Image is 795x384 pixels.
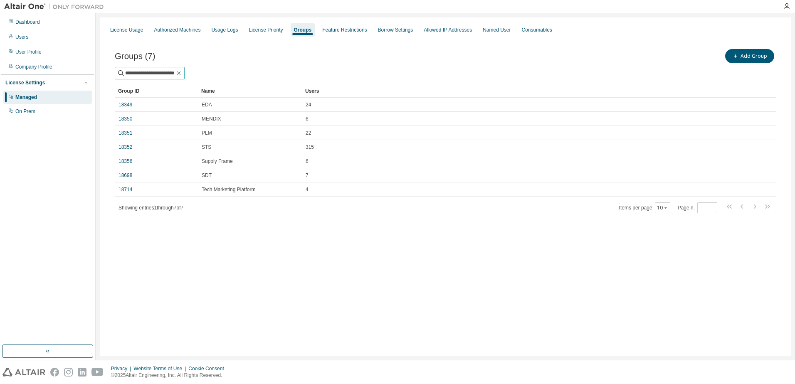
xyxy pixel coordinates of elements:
[119,158,132,165] a: 18356
[202,172,212,179] span: SDT
[111,372,229,379] p: © 2025 Altair Engineering, Inc. All Rights Reserved.
[202,116,221,122] span: MENDIX
[202,158,233,165] span: Supply Frame
[91,368,104,377] img: youtube.svg
[118,84,195,98] div: Group ID
[306,116,309,122] span: 6
[202,186,255,193] span: Tech Marketing Platform
[110,27,143,33] div: License Usage
[483,27,511,33] div: Named User
[15,94,37,101] div: Managed
[249,27,283,33] div: License Priority
[211,27,238,33] div: Usage Logs
[64,368,73,377] img: instagram.svg
[306,186,309,193] span: 4
[619,202,670,213] span: Items per page
[378,27,413,33] div: Borrow Settings
[119,186,132,193] a: 18714
[119,116,132,122] a: 18350
[306,144,314,150] span: 315
[119,144,132,150] a: 18352
[15,19,40,25] div: Dashboard
[15,108,35,115] div: On Prem
[5,79,45,86] div: License Settings
[50,368,59,377] img: facebook.svg
[306,158,309,165] span: 6
[725,49,774,63] button: Add Group
[202,130,212,136] span: PLM
[657,204,668,211] button: 10
[201,84,299,98] div: Name
[522,27,552,33] div: Consumables
[306,101,311,108] span: 24
[678,202,717,213] span: Page n.
[15,64,52,70] div: Company Profile
[322,27,367,33] div: Feature Restrictions
[294,27,312,33] div: Groups
[15,49,42,55] div: User Profile
[15,34,28,40] div: Users
[305,84,753,98] div: Users
[133,365,188,372] div: Website Terms of Use
[111,365,133,372] div: Privacy
[202,101,212,108] span: EDA
[306,130,311,136] span: 22
[115,52,155,61] span: Groups (7)
[154,27,200,33] div: Authorized Machines
[119,101,132,108] a: 18349
[306,172,309,179] span: 7
[202,144,211,150] span: STS
[424,27,472,33] div: Allowed IP Addresses
[119,205,183,211] span: Showing entries 1 through 7 of 7
[119,130,132,136] a: 18351
[119,172,132,179] a: 18698
[78,368,86,377] img: linkedin.svg
[4,2,108,11] img: Altair One
[188,365,229,372] div: Cookie Consent
[2,368,45,377] img: altair_logo.svg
